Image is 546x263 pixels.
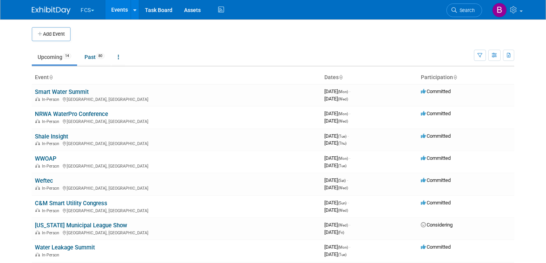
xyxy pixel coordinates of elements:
[339,74,343,80] a: Sort by Start Date
[338,253,346,257] span: (Tue)
[35,133,68,140] a: Shale Insight
[35,177,53,184] a: Weftec
[338,223,348,227] span: (Wed)
[338,208,348,213] span: (Wed)
[421,177,451,183] span: Committed
[35,244,95,251] a: Water Leakage Summit
[348,133,349,139] span: -
[35,141,40,145] img: In-Person Event
[421,88,451,94] span: Committed
[348,200,349,206] span: -
[338,119,348,123] span: (Wed)
[42,186,62,191] span: In-Person
[42,119,62,124] span: In-Person
[35,155,57,162] a: WWOAP
[35,111,108,118] a: NRWA WaterPro Conference
[349,88,350,94] span: -
[32,71,321,84] th: Event
[35,222,127,229] a: [US_STATE] Municipal League Show
[42,97,62,102] span: In-Person
[446,3,482,17] a: Search
[35,164,40,168] img: In-Person Event
[324,118,348,124] span: [DATE]
[35,140,318,146] div: [GEOGRAPHIC_DATA], [GEOGRAPHIC_DATA]
[324,140,346,146] span: [DATE]
[338,134,346,138] span: (Tue)
[338,141,346,145] span: (Thu)
[35,200,107,207] a: C&M Smart Utility Congress
[324,88,350,94] span: [DATE]
[324,177,348,183] span: [DATE]
[338,186,348,190] span: (Wed)
[35,185,318,191] div: [GEOGRAPHIC_DATA], [GEOGRAPHIC_DATA]
[35,163,318,169] div: [GEOGRAPHIC_DATA], [GEOGRAPHIC_DATA]
[35,207,318,213] div: [GEOGRAPHIC_DATA], [GEOGRAPHIC_DATA]
[42,208,62,213] span: In-Person
[49,74,53,80] a: Sort by Event Name
[42,164,62,169] span: In-Person
[421,200,451,206] span: Committed
[324,163,346,168] span: [DATE]
[32,50,77,64] a: Upcoming14
[35,119,40,123] img: In-Person Event
[35,253,40,256] img: In-Person Event
[421,111,451,116] span: Committed
[492,3,507,17] img: Barb DeWyer
[338,230,344,235] span: (Fri)
[418,71,514,84] th: Participation
[32,27,71,41] button: Add Event
[35,88,89,95] a: Smart Water Summit
[338,201,346,205] span: (Sun)
[324,222,350,228] span: [DATE]
[35,97,40,101] img: In-Person Event
[35,229,318,235] div: [GEOGRAPHIC_DATA], [GEOGRAPHIC_DATA]
[421,244,451,250] span: Committed
[79,50,110,64] a: Past80
[324,200,349,206] span: [DATE]
[338,90,348,94] span: (Mon)
[35,208,40,212] img: In-Person Event
[35,96,318,102] div: [GEOGRAPHIC_DATA], [GEOGRAPHIC_DATA]
[421,222,453,228] span: Considering
[457,7,475,13] span: Search
[324,133,349,139] span: [DATE]
[35,230,40,234] img: In-Person Event
[96,53,105,59] span: 80
[338,164,346,168] span: (Tue)
[349,244,350,250] span: -
[42,253,62,258] span: In-Person
[32,7,71,14] img: ExhibitDay
[324,244,350,250] span: [DATE]
[324,185,348,190] span: [DATE]
[338,112,348,116] span: (Mon)
[324,207,348,213] span: [DATE]
[35,186,40,190] img: In-Person Event
[42,141,62,146] span: In-Person
[347,177,348,183] span: -
[42,230,62,235] span: In-Person
[324,251,346,257] span: [DATE]
[349,222,350,228] span: -
[338,156,348,161] span: (Mon)
[338,178,346,183] span: (Sat)
[324,96,348,102] span: [DATE]
[321,71,418,84] th: Dates
[324,155,350,161] span: [DATE]
[324,229,344,235] span: [DATE]
[421,155,451,161] span: Committed
[35,118,318,124] div: [GEOGRAPHIC_DATA], [GEOGRAPHIC_DATA]
[338,97,348,101] span: (Wed)
[421,133,451,139] span: Committed
[324,111,350,116] span: [DATE]
[349,111,350,116] span: -
[453,74,457,80] a: Sort by Participation Type
[63,53,71,59] span: 14
[338,245,348,249] span: (Mon)
[349,155,350,161] span: -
